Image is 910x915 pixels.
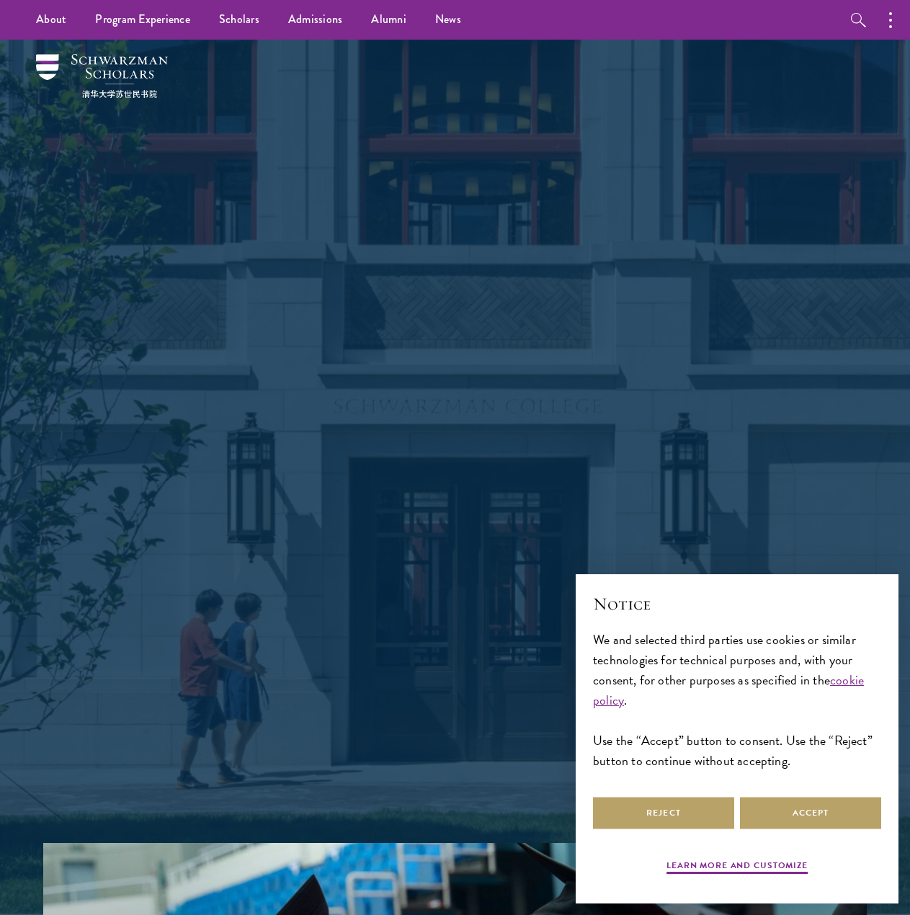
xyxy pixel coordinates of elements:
[593,592,881,616] h2: Notice
[593,797,734,829] button: Reject
[666,859,808,876] button: Learn more and customize
[593,630,881,772] div: We and selected third parties use cookies or similar technologies for technical purposes and, wit...
[740,797,881,829] button: Accept
[36,54,168,98] img: Schwarzman Scholars
[593,670,864,710] a: cookie policy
